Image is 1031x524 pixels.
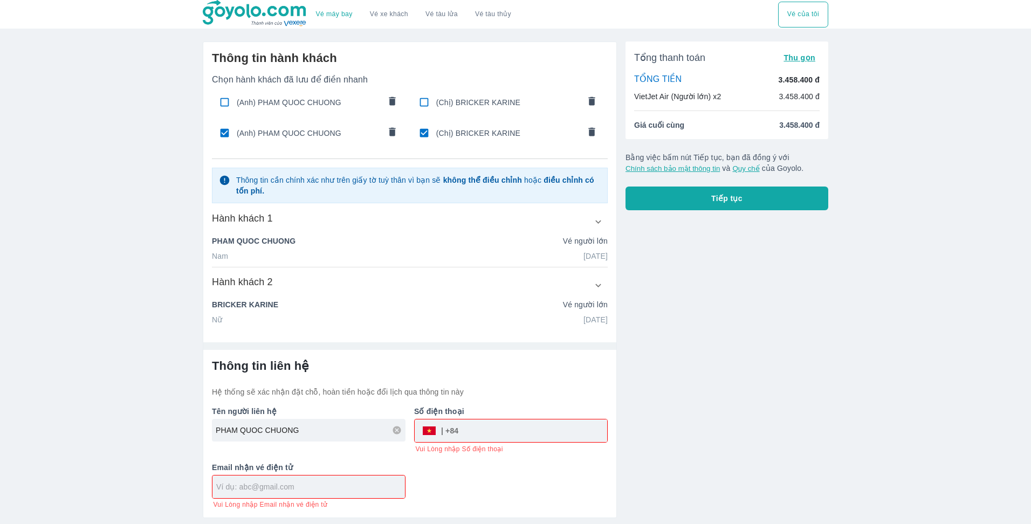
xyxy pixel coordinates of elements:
b: Tên người liên hệ [212,407,277,416]
button: Vé tàu thủy [466,2,520,27]
h6: Thông tin liên hệ [212,358,608,374]
span: Giá cuối cùng [634,120,684,130]
button: Thu gọn [779,50,820,65]
p: 3.458.400 đ [779,91,820,102]
p: TỔNG TIỀN [634,74,682,86]
p: Nam [212,251,228,261]
div: choose transportation mode [778,2,828,27]
b: Số điện thoại [414,407,464,416]
p: PHAM QUOC CHUONG [212,236,295,246]
a: Vé xe khách [370,10,408,18]
p: [DATE] [583,251,608,261]
h6: Hành khách 2 [212,275,273,288]
p: Chọn hành khách đã lưu để điền nhanh [212,74,608,85]
h6: Hành khách 1 [212,212,273,225]
button: comments [381,91,404,114]
button: comments [580,122,603,144]
a: Vé máy bay [316,10,353,18]
div: choose transportation mode [307,2,520,27]
button: Vé của tôi [778,2,828,27]
span: Tổng thanh toán [634,51,705,64]
button: comments [580,91,603,114]
h6: Thông tin hành khách [212,51,608,66]
span: Vui Lòng nhập Số điện thoại [415,445,503,453]
p: 3.458.400 đ [779,74,820,85]
span: (Anh) PHAM QUOC CHUONG [237,97,380,108]
p: BRICKER KARINE [212,299,278,310]
p: Vé người lớn [563,299,608,310]
a: Vé tàu lửa [417,2,466,27]
span: Thu gọn [783,53,815,62]
button: comments [381,122,404,144]
input: Ví dụ: NGUYEN VAN A [216,425,405,436]
span: 3.458.400 đ [779,120,820,130]
p: Bằng việc bấm nút Tiếp tục, bạn đã đồng ý với và của Goyolo. [626,152,828,174]
p: Thông tin cần chính xác như trên giấy tờ tuỳ thân vì bạn sẽ hoặc [236,175,601,196]
b: Email nhận vé điện tử [212,463,293,472]
button: Quy chế [732,164,759,173]
span: Tiếp tục [711,193,743,204]
span: Vui Lòng nhập Email nhận vé điện tử [213,500,327,509]
p: Hệ thống sẽ xác nhận đặt chỗ, hoàn tiền hoặc đổi lịch qua thông tin này [212,387,608,397]
strong: không thể điều chỉnh [443,176,522,184]
p: Vé người lớn [563,236,608,246]
input: Ví dụ: abc@gmail.com [216,481,405,492]
p: VietJet Air (Người lớn) x2 [634,91,721,102]
span: (Chị) BRICKER KARINE [436,97,580,108]
button: Tiếp tục [626,187,828,210]
p: [DATE] [583,314,608,325]
span: (Chị) BRICKER KARINE [436,128,580,139]
p: Nữ [212,314,222,325]
button: Chính sách bảo mật thông tin [626,164,720,173]
span: (Anh) PHAM QUOC CHUONG [237,128,380,139]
